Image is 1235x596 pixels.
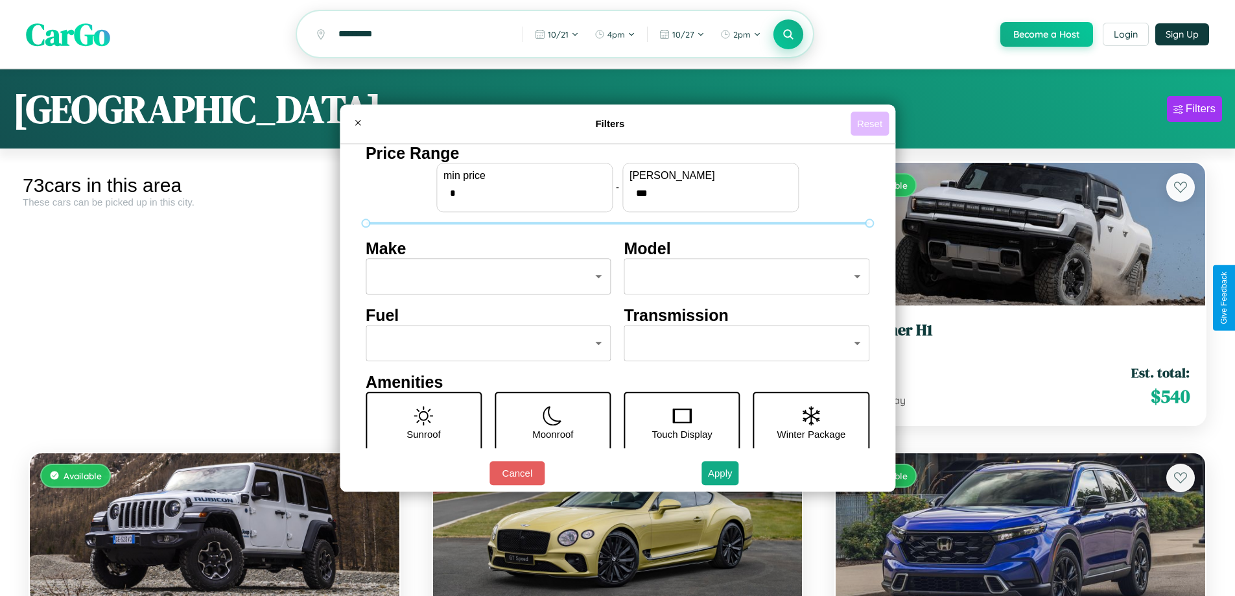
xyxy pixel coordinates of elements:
[616,178,619,196] p: -
[366,239,611,258] h4: Make
[548,29,569,40] span: 10 / 21
[1155,23,1209,45] button: Sign Up
[624,239,870,258] h4: Model
[1167,96,1222,122] button: Filters
[607,29,625,40] span: 4pm
[23,197,406,208] div: These cars can be picked up in this city.
[26,13,110,56] span: CarGo
[851,321,1190,340] h3: Hummer H1
[851,321,1190,353] a: Hummer H12016
[653,24,711,45] button: 10/27
[652,425,712,443] p: Touch Display
[443,170,606,182] label: min price
[370,118,851,129] h4: Filters
[629,170,792,182] label: [PERSON_NAME]
[1186,102,1216,115] div: Filters
[1131,363,1190,382] span: Est. total:
[532,425,573,443] p: Moonroof
[851,112,889,136] button: Reset
[366,373,869,392] h4: Amenities
[1103,23,1149,46] button: Login
[366,306,611,325] h4: Fuel
[1219,272,1229,324] div: Give Feedback
[588,24,642,45] button: 4pm
[1000,22,1093,47] button: Become a Host
[406,425,441,443] p: Sunroof
[64,470,102,481] span: Available
[489,461,545,485] button: Cancel
[13,82,381,136] h1: [GEOGRAPHIC_DATA]
[701,461,739,485] button: Apply
[777,425,846,443] p: Winter Package
[528,24,585,45] button: 10/21
[733,29,751,40] span: 2pm
[366,144,869,163] h4: Price Range
[1151,383,1190,409] span: $ 540
[714,24,768,45] button: 2pm
[672,29,694,40] span: 10 / 27
[624,306,870,325] h4: Transmission
[23,174,406,197] div: 73 cars in this area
